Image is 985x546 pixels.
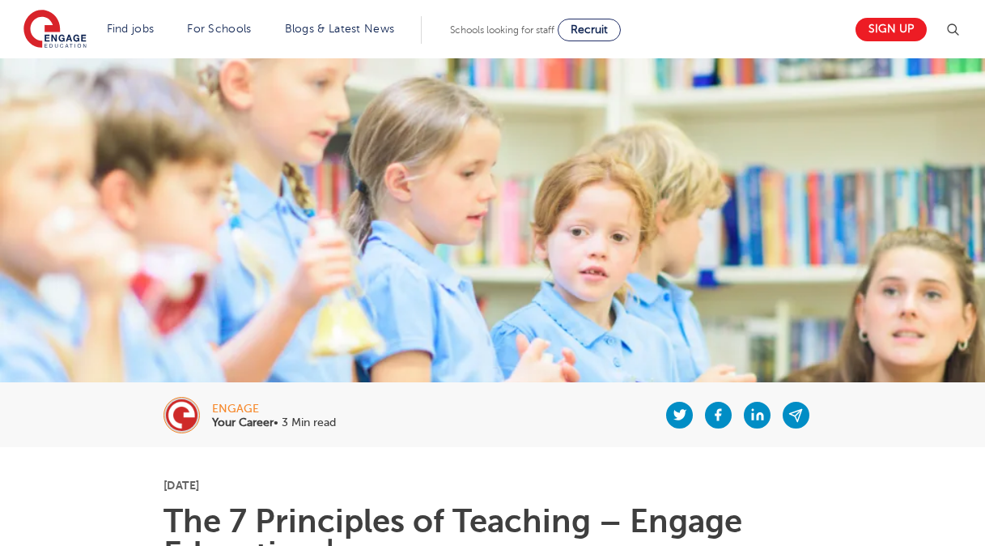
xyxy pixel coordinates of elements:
[212,403,336,415] div: engage
[187,23,251,35] a: For Schools
[571,23,608,36] span: Recruit
[558,19,621,41] a: Recruit
[212,416,274,429] b: Your Career
[107,23,155,35] a: Find jobs
[23,10,87,50] img: Engage Education
[856,18,927,41] a: Sign up
[212,417,336,429] p: • 3 Min read
[163,480,822,491] p: [DATE]
[450,24,554,36] span: Schools looking for staff
[285,23,395,35] a: Blogs & Latest News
